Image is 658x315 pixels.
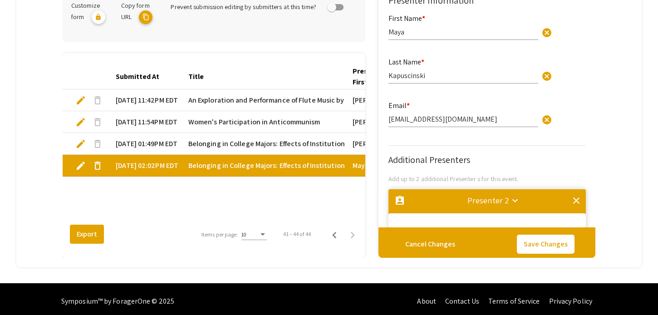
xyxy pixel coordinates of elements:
span: cancel [541,71,552,82]
span: Belonging in College Majors: Effects of Institutional Prestige and Sociodemographic Factors [188,160,480,171]
span: cancel [541,27,552,38]
div: Presenter 2 [467,194,510,207]
button: Save Changes [517,235,575,254]
button: Cancel Changes [398,235,462,254]
mat-icon: keyboard_arrow_down [510,195,521,206]
span: delete [92,160,103,171]
span: Customize form [71,1,100,20]
a: Privacy Policy [549,296,592,306]
span: cancel [541,114,552,125]
mat-icon: clear [571,195,582,206]
span: edit [75,138,86,149]
span: Prevent submission editing by submitters at this time? [171,2,316,11]
mat-cell: [DATE] 02:02PM EDT [108,155,181,177]
span: delete [92,95,103,106]
div: Title [188,71,204,82]
mat-cell: [PERSON_NAME] [345,133,418,155]
span: Add up to 2 additional Presenter s for this event. [388,174,519,183]
mat-cell: [PERSON_NAME] [345,111,418,133]
mat-expansion-panel-header: Presenter 2 [388,189,586,218]
span: Belonging in College Majors: Effects of Institutional and Sociodemographic Factors [188,138,451,149]
button: Export [70,225,104,244]
div: 41 – 44 of 44 [283,230,310,238]
span: edit [75,160,86,171]
button: Clear [538,23,556,41]
span: edit [75,95,86,106]
mat-cell: [DATE] 01:49PM EDT [108,133,181,155]
div: Title [188,71,212,82]
mat-label: Email [388,101,410,110]
div: Submitted At [116,71,159,82]
mat-icon: assignment_ind [394,195,405,206]
mat-icon: copy URL [139,10,152,24]
mat-label: First Name [388,14,425,23]
button: Clear [538,66,556,84]
button: Clear [538,110,556,128]
button: Previous page [325,225,344,243]
mat-cell: [DATE] 11:42PM EDT [108,89,181,111]
span: Women's Participation in Anticommunism [188,117,320,128]
span: delete [92,138,103,149]
div: Presenter 1 First Name [353,66,411,88]
div: Items per page: [201,231,238,239]
mat-cell: Maya [345,155,418,177]
span: 10 [241,231,246,238]
div: Submitted At [116,71,167,82]
a: Terms of Service [488,296,540,306]
div: Additional Presenters [388,153,586,167]
span: edit [75,117,86,128]
iframe: Chat [7,274,39,308]
button: Next page [344,225,362,243]
mat-cell: [DATE] 11:54PM EDT [108,111,181,133]
span: delete [92,117,103,128]
a: Contact Us [445,296,479,306]
span: Copy form URL [121,1,150,20]
a: About [417,296,436,306]
mat-select: Items per page: [241,231,267,238]
mat-label: First Name [396,226,432,236]
span: An Exploration and Performance of Flute Music by Diverse Women Composers [188,95,432,106]
div: Presenter 1 First Name [353,66,403,88]
input: Type Here [388,27,538,37]
mat-cell: [PERSON_NAME] [345,89,418,111]
input: Type Here [388,114,538,124]
mat-label: Last Name [388,57,424,67]
input: Type Here [388,71,538,80]
mat-icon: lock [92,10,105,24]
